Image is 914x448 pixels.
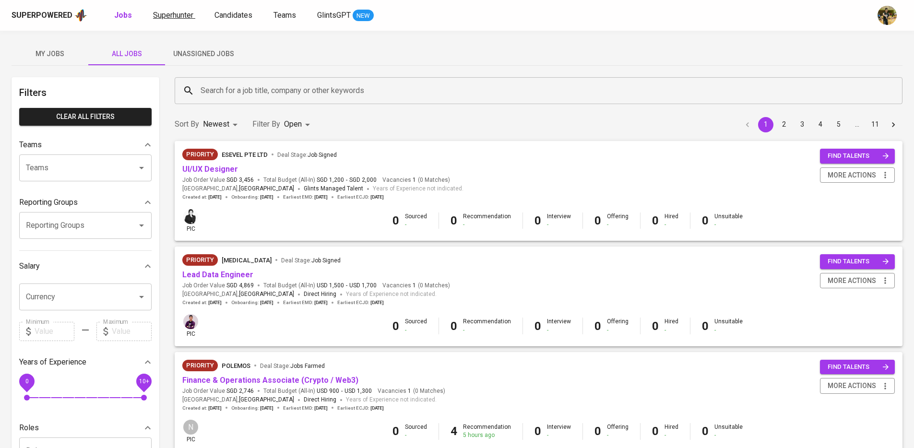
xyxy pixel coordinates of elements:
[290,363,325,369] span: Jobs Farmed
[867,117,883,132] button: Go to page 11
[714,423,743,439] div: Unsuitable
[451,319,457,333] b: 0
[19,108,152,126] button: Clear All filters
[284,119,302,129] span: Open
[820,378,895,394] button: more actions
[594,214,601,227] b: 0
[263,387,372,395] span: Total Budget (All-In)
[702,424,709,438] b: 0
[795,117,810,132] button: Go to page 3
[231,194,273,200] span: Onboarding :
[463,326,511,334] div: -
[665,221,678,229] div: -
[35,322,74,341] input: Value
[392,424,399,438] b: 0
[714,431,743,439] div: -
[547,326,571,334] div: -
[273,11,296,20] span: Teams
[702,319,709,333] b: 0
[714,221,743,229] div: -
[652,424,659,438] b: 0
[405,431,427,439] div: -
[714,326,743,334] div: -
[411,282,416,290] span: 1
[547,423,571,439] div: Interview
[665,431,678,439] div: -
[607,326,629,334] div: -
[314,405,328,412] span: [DATE]
[182,405,222,412] span: Created at :
[547,318,571,334] div: Interview
[183,314,198,329] img: erwin@glints.com
[370,405,384,412] span: [DATE]
[607,212,629,229] div: Offering
[665,212,678,229] div: Hired
[878,6,897,25] img: yongcheng@glints.com
[702,214,709,227] b: 0
[283,299,328,306] span: Earliest EMD :
[183,209,198,224] img: medwi@glints.com
[463,212,511,229] div: Recommendation
[208,299,222,306] span: [DATE]
[405,221,427,229] div: -
[135,161,148,175] button: Open
[222,151,268,158] span: ESEVEL PTE LTD
[820,167,895,183] button: more actions
[373,184,463,194] span: Years of Experience not indicated.
[820,273,895,289] button: more actions
[314,299,328,306] span: [DATE]
[182,387,254,395] span: Job Order Value
[19,418,152,437] div: Roles
[208,405,222,412] span: [DATE]
[463,423,511,439] div: Recommendation
[19,353,152,372] div: Years of Experience
[547,221,571,229] div: -
[12,8,87,23] a: Superpoweredapp logo
[607,423,629,439] div: Offering
[652,319,659,333] b: 0
[304,396,336,403] span: Direct Hiring
[277,152,337,158] span: Deal Stage :
[182,360,218,371] div: New Job received from Demand Team
[182,254,218,266] div: New Job received from Demand Team
[182,299,222,306] span: Created at :
[19,135,152,154] div: Teams
[114,11,132,20] b: Jobs
[153,11,193,20] span: Superhunter
[182,184,294,194] span: [GEOGRAPHIC_DATA] ,
[405,318,427,334] div: Sourced
[182,176,254,184] span: Job Order Value
[451,424,457,438] b: 4
[820,360,895,375] button: find talents
[534,319,541,333] b: 0
[281,257,341,264] span: Deal Stage :
[12,10,72,21] div: Superpowered
[239,290,294,299] span: [GEOGRAPHIC_DATA]
[182,395,294,405] span: [GEOGRAPHIC_DATA] ,
[594,424,601,438] b: 0
[758,117,773,132] button: page 1
[820,254,895,269] button: find talents
[182,282,254,290] span: Job Order Value
[547,212,571,229] div: Interview
[849,119,865,129] div: …
[665,318,678,334] div: Hired
[349,282,377,290] span: USD 1,700
[346,282,347,290] span: -
[392,214,399,227] b: 0
[382,176,450,184] span: Vacancies ( 0 Matches )
[652,214,659,227] b: 0
[112,322,152,341] input: Value
[341,387,343,395] span: -
[19,260,40,272] p: Salary
[714,212,743,229] div: Unsuitable
[311,257,341,264] span: Job Signed
[283,405,328,412] span: Earliest EMD :
[182,150,218,159] span: Priority
[182,208,199,233] div: pic
[260,405,273,412] span: [DATE]
[382,282,450,290] span: Vacancies ( 0 Matches )
[813,117,828,132] button: Go to page 4
[378,387,445,395] span: Vacancies ( 0 Matches )
[828,362,889,373] span: find talents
